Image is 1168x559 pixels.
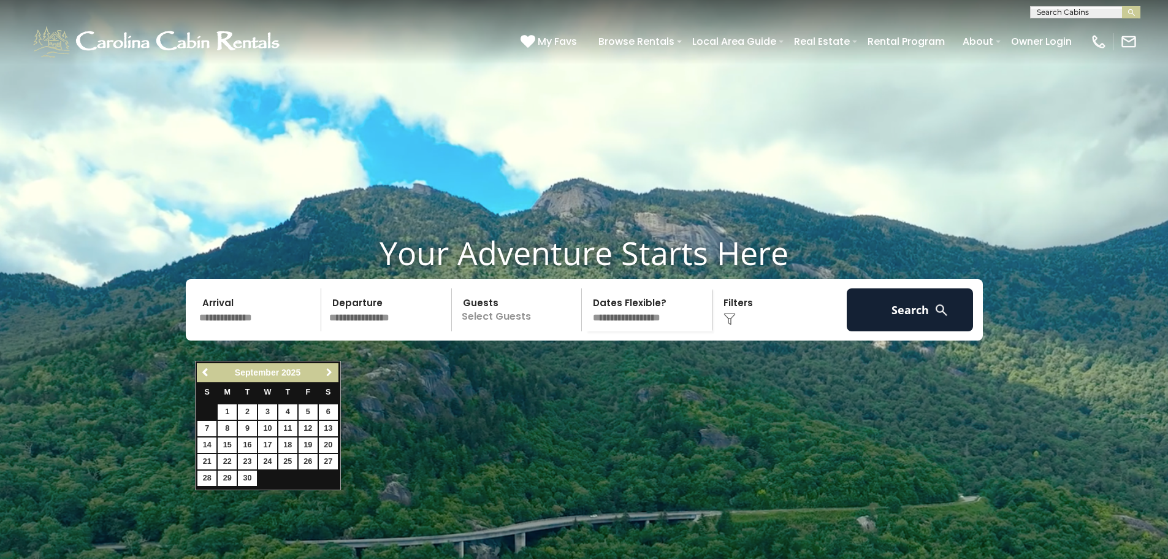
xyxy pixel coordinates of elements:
[847,288,974,331] button: Search
[326,388,330,396] span: Saturday
[1005,31,1078,52] a: Owner Login
[218,438,237,453] a: 15
[197,421,216,436] a: 7
[218,404,237,420] a: 1
[286,388,291,396] span: Thursday
[1090,33,1107,50] img: phone-regular-white.png
[592,31,681,52] a: Browse Rentals
[281,368,300,377] span: 2025
[319,404,338,420] a: 6
[686,31,782,52] a: Local Area Guide
[238,421,257,436] a: 9
[1120,33,1137,50] img: mail-regular-white.png
[218,471,237,486] a: 29
[258,404,277,420] a: 3
[198,365,213,380] a: Previous
[319,438,338,453] a: 20
[723,313,736,325] img: filter--v1.png
[278,454,297,469] a: 25
[456,288,582,331] p: Select Guests
[861,31,951,52] a: Rental Program
[197,438,216,453] a: 14
[934,303,949,318] img: search-regular-white.png
[788,31,856,52] a: Real Estate
[305,388,310,396] span: Friday
[205,388,210,396] span: Sunday
[264,388,272,396] span: Wednesday
[197,454,216,469] a: 21
[299,404,318,420] a: 5
[9,234,1159,272] h1: Your Adventure Starts Here
[278,404,297,420] a: 4
[278,421,297,436] a: 11
[218,421,237,436] a: 8
[538,34,577,49] span: My Favs
[201,368,211,377] span: Previous
[238,454,257,469] a: 23
[322,365,337,380] a: Next
[324,368,334,377] span: Next
[197,471,216,486] a: 28
[218,454,237,469] a: 22
[238,438,257,453] a: 16
[238,404,257,420] a: 2
[319,421,338,436] a: 13
[245,388,250,396] span: Tuesday
[956,31,999,52] a: About
[235,368,279,377] span: September
[238,471,257,486] a: 30
[31,23,285,60] img: White-1-1-2.png
[299,454,318,469] a: 26
[299,438,318,453] a: 19
[258,454,277,469] a: 24
[224,388,231,396] span: Monday
[258,421,277,436] a: 10
[278,438,297,453] a: 18
[319,454,338,469] a: 27
[521,34,580,50] a: My Favs
[258,438,277,453] a: 17
[299,421,318,436] a: 12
